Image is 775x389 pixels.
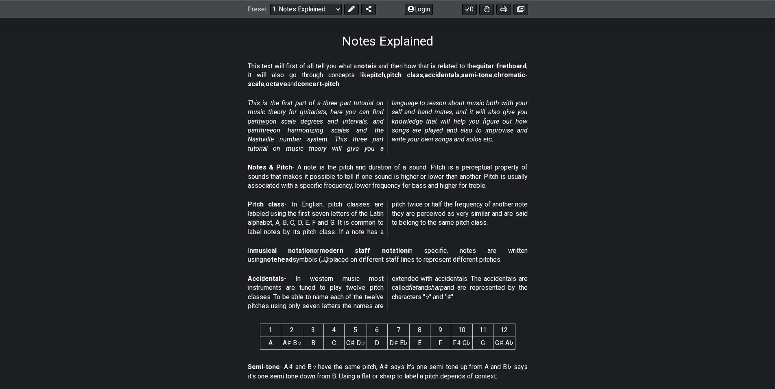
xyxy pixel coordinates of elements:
[428,284,444,291] em: sharp
[263,256,293,263] strong: notehead
[370,71,385,79] strong: pitch
[248,200,528,237] p: - In English, pitch classes are labeled using the first seven letters of the Latin alphabet, A, B...
[323,324,344,337] th: 4
[248,163,528,190] p: - A note is the pitch and duration of a sound. Pitch is a perceptual property of sounds that make...
[409,284,418,291] em: flat
[386,71,423,79] strong: pitch class
[361,3,376,15] button: Share Preset
[323,337,344,349] td: C
[344,324,367,337] th: 5
[451,337,472,349] td: F♯ G♭
[281,324,303,337] th: 2
[266,80,287,88] strong: octave
[430,337,451,349] td: F
[260,324,281,337] th: 1
[248,246,528,265] p: In or in specific, notes are written using symbols (𝅝 𝅗𝅥 𝅘𝅥 𝅘𝅥𝅮) placed on different staff lines to r...
[357,62,371,70] strong: note
[344,3,359,15] button: Edit Preset
[493,324,515,337] th: 12
[461,71,493,79] strong: semi-tone
[430,324,451,337] th: 9
[472,337,493,349] td: G
[248,99,528,152] em: This is the first part of a three part tutorial on music theory for guitarists, here you can find...
[462,3,477,15] button: 0
[270,3,342,15] select: Preset
[248,275,284,283] strong: Accidentals
[319,247,408,254] strong: modern staff notation
[247,5,267,13] span: Preset
[281,337,303,349] td: A♯ B♭
[472,324,493,337] th: 11
[493,337,515,349] td: G♯ A♭
[513,3,528,15] button: Create image
[248,200,285,208] strong: Pitch class
[424,71,460,79] strong: accidentals
[451,324,472,337] th: 10
[387,337,409,349] td: D♯ E♭
[303,324,323,337] th: 3
[409,324,430,337] th: 8
[405,3,433,15] button: Login
[387,324,409,337] th: 7
[259,117,269,125] span: two
[260,337,281,349] td: A
[259,126,273,134] span: three
[367,324,387,337] th: 6
[344,337,367,349] td: C♯ D♭
[342,33,433,49] h1: Notes Explained
[303,337,323,349] td: B
[367,337,387,349] td: D
[248,363,528,381] p: - A♯ and B♭ have the same pitch, A♯ says it's one semi-tone up from A and B♭ says it's one semi t...
[479,3,494,15] button: Toggle Dexterity for all fretkits
[496,3,511,15] button: Print
[476,62,526,70] strong: guitar fretboard
[248,62,528,89] p: This text will first of all tell you what a is and then how that is related to the , it will also...
[297,80,339,88] strong: concert-pitch
[409,337,430,349] td: E
[248,274,528,311] p: - In western music most instruments are tuned to play twelve pitch classes. To be able to name ea...
[253,247,314,254] strong: musical notation
[248,163,292,171] strong: Notes & Pitch
[248,363,280,371] strong: Semi-tone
